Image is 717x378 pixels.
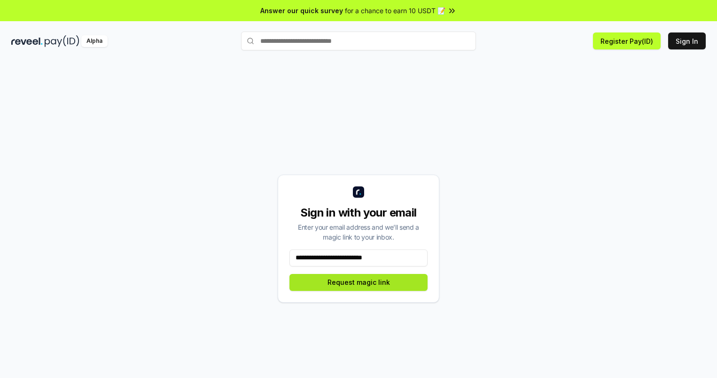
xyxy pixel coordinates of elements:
button: Request magic link [289,274,428,291]
img: reveel_dark [11,35,43,47]
button: Register Pay(ID) [593,32,661,49]
div: Enter your email address and we’ll send a magic link to your inbox. [289,222,428,242]
button: Sign In [668,32,706,49]
div: Sign in with your email [289,205,428,220]
img: pay_id [45,35,79,47]
span: for a chance to earn 10 USDT 📝 [345,6,445,16]
div: Alpha [81,35,108,47]
span: Answer our quick survey [260,6,343,16]
img: logo_small [353,186,364,198]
